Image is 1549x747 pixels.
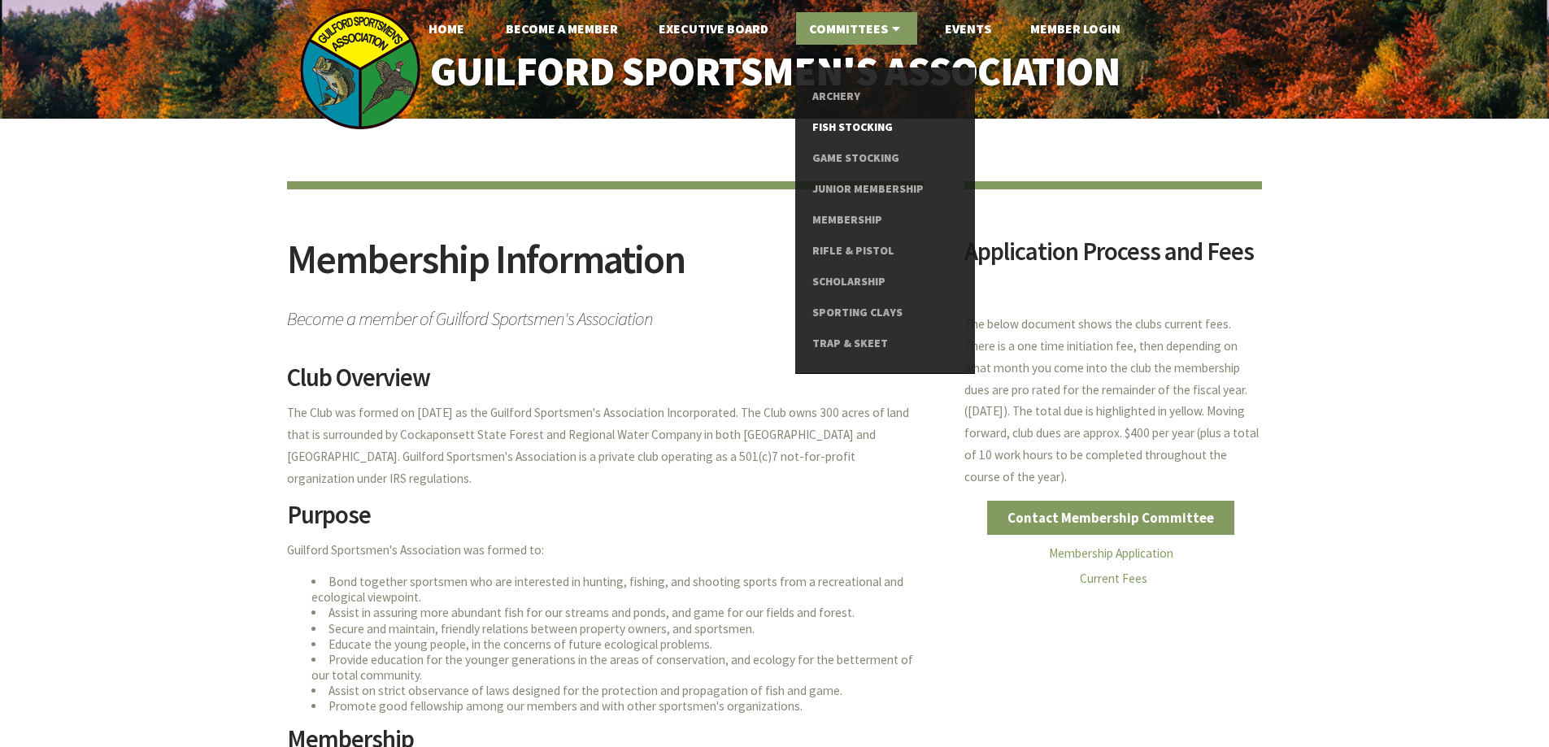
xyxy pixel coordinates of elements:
[287,540,924,562] p: Guilford Sportsmen's Association was formed to:
[812,143,958,174] a: Game Stocking
[812,236,958,267] a: Rifle & Pistol
[299,8,421,130] img: logo_sm.png
[987,501,1235,535] a: Contact Membership Committee
[812,174,958,205] a: Junior Membership
[964,239,1263,276] h2: Application Process and Fees
[812,297,958,328] a: Sporting Clays
[812,112,958,143] a: Fish Stocking
[311,605,924,620] li: Assist in assuring more abundant fish for our streams and ponds, and game for our fields and forest.
[932,12,1004,45] a: Events
[796,12,917,45] a: Committees
[812,205,958,236] a: Membership
[311,574,924,605] li: Bond together sportsmen who are interested in hunting, fishing, and shooting sports from a recrea...
[964,314,1263,489] p: The below document shows the clubs current fees. There is a one time initiation fee, then dependi...
[1017,12,1133,45] a: Member Login
[311,652,924,683] li: Provide education for the younger generations in the areas of conservation, and ecology for the b...
[1049,545,1173,561] a: Membership Application
[812,267,958,297] a: Scholarship
[287,502,924,540] h2: Purpose
[311,683,924,698] li: Assist on strict observance of laws designed for the protection and propagation of fish and game.
[287,300,924,328] span: Become a member of Guilford Sportsmen's Association
[287,402,924,489] p: The Club was formed on [DATE] as the Guilford Sportsmen's Association Incorporated. The Club owns...
[493,12,631,45] a: Become A Member
[812,81,958,112] a: Archery
[646,12,781,45] a: Executive Board
[311,636,924,652] li: Educate the young people, in the concerns of future ecological problems.
[311,621,924,636] li: Secure and maintain, friendly relations between property owners, and sportsmen.
[395,37,1154,106] a: Guilford Sportsmen's Association
[287,239,924,300] h2: Membership Information
[287,365,924,402] h2: Club Overview
[311,698,924,714] li: Promote good fellowship among our members and with other sportsmen's organizations.
[812,328,958,359] a: Trap & Skeet
[416,12,477,45] a: Home
[1080,571,1147,586] a: Current Fees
